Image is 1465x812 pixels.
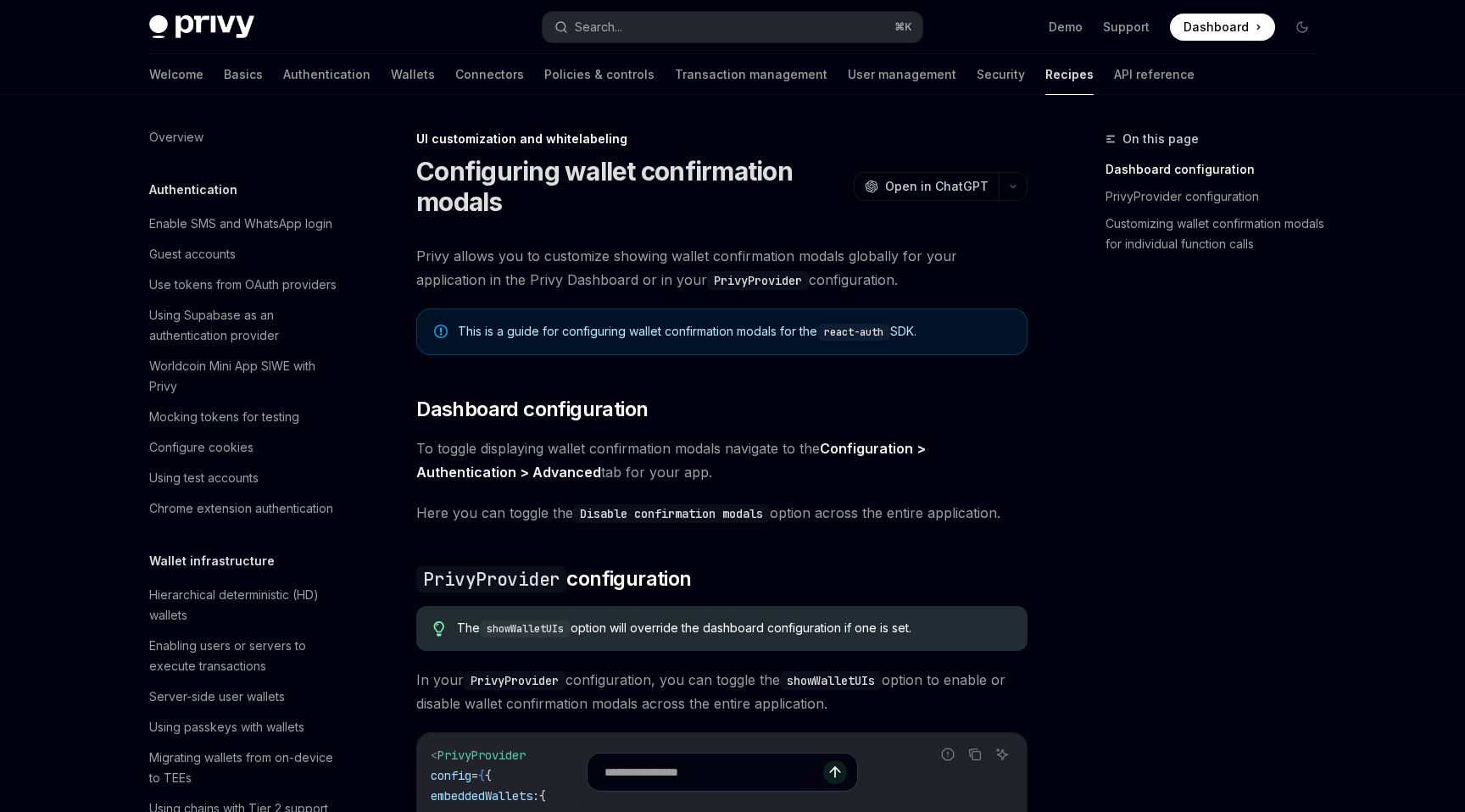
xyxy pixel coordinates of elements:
[433,621,445,637] svg: Tip
[149,127,203,147] div: Overview
[149,748,343,788] div: Migrating wallets from on-device to TEEs
[1106,156,1329,183] a: Dashboard configuration
[149,551,275,571] h5: Wallet infrastructure
[544,54,655,95] a: Policies & controls
[416,668,1028,715] span: In your configuration, you can toggle the option to enable or disable wallet confirmation modals ...
[149,498,333,519] div: Chrome extension authentication
[457,620,1011,637] div: The option will override the dashboard configuration if one is set.
[149,437,253,458] div: Configure cookies
[675,54,827,95] a: Transaction management
[136,463,353,493] a: Using test accounts
[1045,54,1094,95] a: Recipes
[431,748,437,763] span: <
[416,131,1028,147] div: UI customization and whitelabeling
[458,323,1010,341] div: This is a guide for configuring wallet confirmation modals for the SDK.
[149,717,304,737] div: Using passkeys with wallets
[149,244,236,264] div: Guest accounts
[136,209,353,239] a: Enable SMS and WhatsApp login
[149,180,237,200] h5: Authentication
[991,743,1013,765] button: Ask AI
[136,493,353,524] a: Chrome extension authentication
[416,244,1028,292] span: Privy allows you to customize showing wallet confirmation modals globally for your application in...
[136,239,353,270] a: Guest accounts
[136,402,353,432] a: Mocking tokens for testing
[149,585,343,626] div: Hierarchical deterministic (HD) wallets
[149,214,332,234] div: Enable SMS and WhatsApp login
[149,407,299,427] div: Mocking tokens for testing
[1103,19,1150,36] a: Support
[854,172,999,201] button: Open in ChatGPT
[416,566,566,592] code: PrivyProvider
[149,636,343,676] div: Enabling users or servers to execute transactions
[136,432,353,463] a: Configure cookies
[283,54,370,95] a: Authentication
[543,12,922,42] button: Search...⌘K
[464,671,565,690] code: PrivyProvider
[977,54,1025,95] a: Security
[224,54,263,95] a: Basics
[136,631,353,681] a: Enabling users or servers to execute transactions
[136,681,353,712] a: Server-side user wallets
[964,743,986,765] button: Copy the contents from the code block
[416,437,1028,484] span: To toggle displaying wallet confirmation modals navigate to the tab for your app.
[149,468,259,488] div: Using test accounts
[1122,129,1199,149] span: On this page
[136,270,353,300] a: Use tokens from OAuth providers
[1114,54,1195,95] a: API reference
[437,748,526,763] span: PrivyProvider
[149,305,343,346] div: Using Supabase as an authentication provider
[1170,14,1275,41] a: Dashboard
[937,743,959,765] button: Report incorrect code
[455,54,524,95] a: Connectors
[1106,210,1329,258] a: Customizing wallet confirmation modals for individual function calls
[149,15,254,39] img: dark logo
[573,504,770,523] code: Disable confirmation modals
[149,275,337,295] div: Use tokens from OAuth providers
[1049,19,1083,36] a: Demo
[416,396,648,423] span: Dashboard configuration
[391,54,435,95] a: Wallets
[1106,183,1329,210] a: PrivyProvider configuration
[136,580,353,631] a: Hierarchical deterministic (HD) wallets
[416,156,847,217] h1: Configuring wallet confirmation modals
[416,565,691,592] span: configuration
[848,54,956,95] a: User management
[149,356,343,397] div: Worldcoin Mini App SIWE with Privy
[149,687,285,707] div: Server-side user wallets
[416,501,1028,525] span: Here you can toggle the option across the entire application.
[136,712,353,742] a: Using passkeys with wallets
[136,742,353,793] a: Migrating wallets from on-device to TEEs
[823,760,847,784] button: Send message
[149,54,203,95] a: Welcome
[885,178,989,195] span: Open in ChatGPT
[136,351,353,402] a: Worldcoin Mini App SIWE with Privy
[894,20,912,34] span: ⌘ K
[136,122,353,153] a: Overview
[1184,19,1249,36] span: Dashboard
[434,325,448,338] svg: Note
[575,17,622,37] div: Search...
[136,300,353,351] a: Using Supabase as an authentication provider
[780,671,882,690] code: showWalletUIs
[707,271,809,290] code: PrivyProvider
[817,324,890,341] code: react-auth
[480,620,571,637] code: showWalletUIs
[1289,14,1316,41] button: Toggle dark mode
